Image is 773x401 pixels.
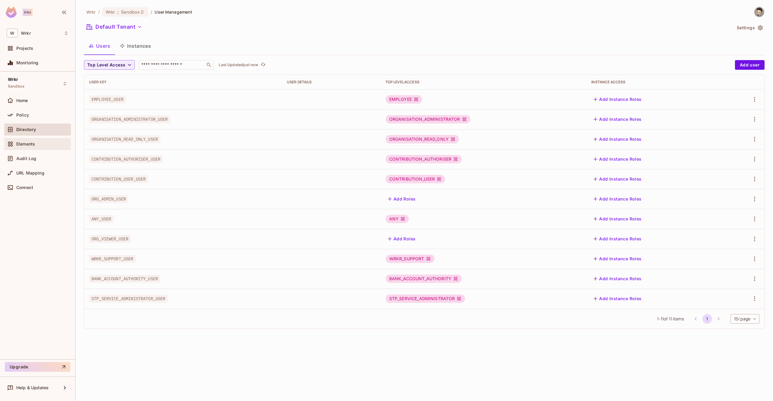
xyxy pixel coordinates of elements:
[690,314,724,324] nav: pagination navigation
[386,155,462,163] div: CONTRIBUTION_AUTHORISER
[386,95,422,104] div: EMPLOYEE
[591,95,644,104] button: Add Instance Roles
[16,156,36,161] span: Audit Log
[386,274,462,283] div: BANK_ACCOUNT_AUTHORITY
[155,9,192,15] span: User Management
[89,275,160,283] span: BANK_ACCOUNT_AUTHORITY_USER
[754,7,764,17] img: Alan Terriaga
[16,113,29,117] span: Policy
[98,9,100,15] li: /
[386,175,445,183] div: CONTRIBUTION_USER
[591,274,644,284] button: Add Instance Roles
[89,175,148,183] span: CONTRIBUTION_USER_USER
[591,214,644,224] button: Add Instance Roles
[86,9,96,15] span: the active workspace
[386,294,465,303] div: STP_SERVICE_ADMINISTRATOR
[89,80,277,85] div: User Key
[89,255,136,263] span: WRKR_SUPPORT_USER
[8,77,18,82] span: Wrkr
[386,115,470,124] div: ORGANISATION_ADMINISTRATOR
[386,234,418,244] button: Add Roles
[23,9,33,16] div: Pro
[591,294,644,303] button: Add Instance Roles
[84,60,135,70] button: Top Level Access
[89,295,168,303] span: STP_SERVICE_ADMINISTRATOR_USER
[87,61,125,69] span: Top Level Access
[16,142,35,146] span: Elements
[591,174,644,184] button: Add Instance Roles
[6,7,17,18] img: SReyMgAAAABJRU5ErkJggg==
[261,62,266,68] span: refresh
[89,195,128,203] span: ORG_ADMIN_USER
[121,9,140,15] span: Sandbox
[89,235,131,243] span: ORG_VIEWER_USER
[16,171,44,175] span: URL Mapping
[730,314,759,324] div: 15 / page
[115,38,156,53] button: Instances
[657,316,684,322] span: 1 - 11 of 11 items
[386,80,582,85] div: Top Level Access
[258,61,267,69] span: Click to refresh data
[591,254,644,264] button: Add Instance Roles
[591,194,644,204] button: Add Instance Roles
[21,31,31,36] span: Workspace: Wrkr
[89,155,163,163] span: CONTRIBUTION_AUTHORISER_USER
[386,135,459,143] div: ORGANISATION_READ_ONLY
[16,60,39,65] span: Monitoring
[591,134,644,144] button: Add Instance Roles
[259,61,267,69] button: refresh
[151,9,152,15] li: /
[89,115,170,123] span: ORGANISATION_ADMINISTRATOR_USER
[84,38,115,53] button: Users
[16,98,28,103] span: Home
[386,194,418,204] button: Add Roles
[591,234,644,244] button: Add Instance Roles
[702,314,712,324] button: page 1
[287,80,376,85] div: User Details
[89,215,114,223] span: ANY_USER
[5,362,70,372] button: Upgrade
[734,23,765,33] button: Settings
[84,22,144,32] button: Default Tenant
[591,114,644,124] button: Add Instance Roles
[106,9,115,15] span: Wrkr
[735,60,765,70] button: Add user
[591,154,644,164] button: Add Instance Roles
[386,215,409,223] div: ANY
[89,95,126,103] span: EMPLOYEE_USER
[386,255,435,263] div: WRKR_SUPPORT
[16,385,49,390] span: Help & Updates
[7,29,18,37] span: W
[591,80,717,85] div: Instance Access
[16,185,33,190] span: Connect
[16,46,33,51] span: Projects
[16,127,36,132] span: Directory
[8,84,24,89] span: Sandbox
[219,63,258,67] p: Last Updated just now
[117,10,119,14] span: :
[89,135,160,143] span: ORGANISATION_READ_ONLY_USER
